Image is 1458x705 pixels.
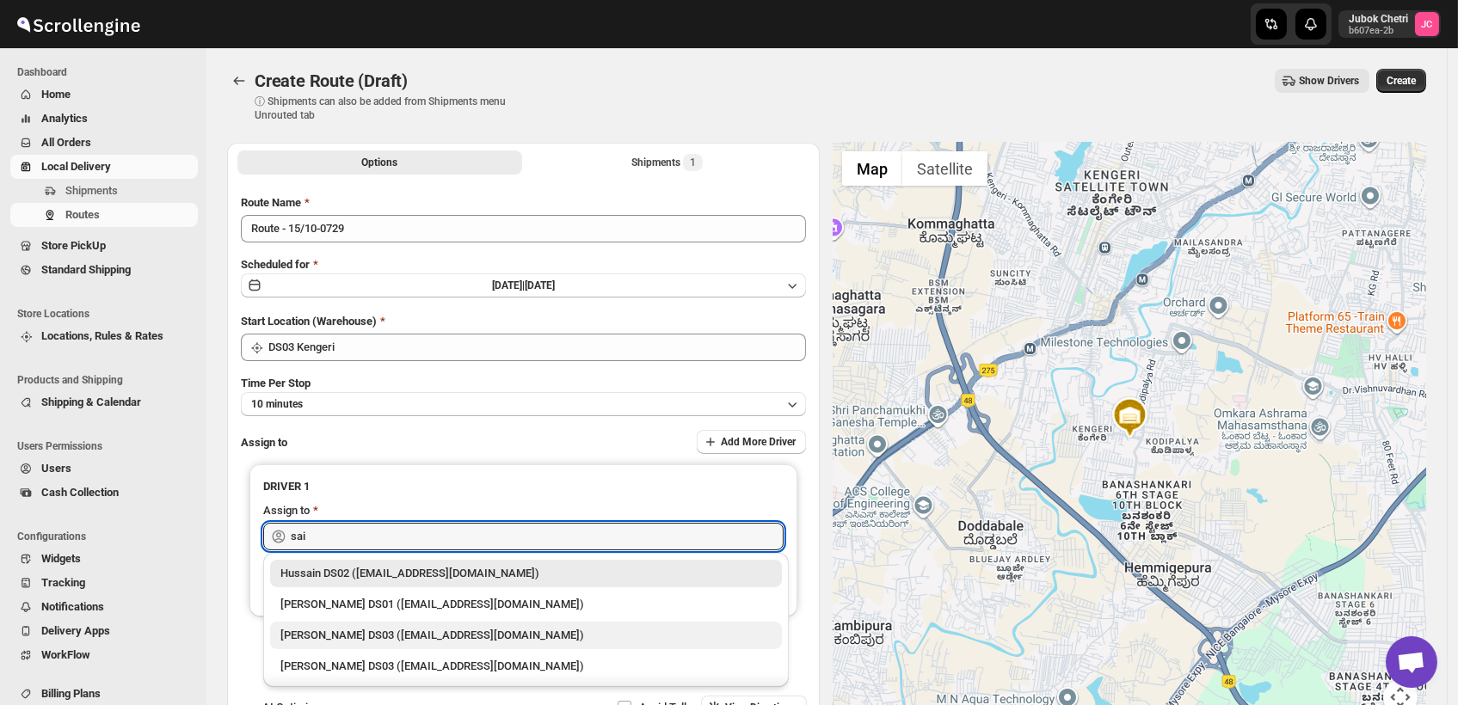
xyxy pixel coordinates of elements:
button: Cash Collection [10,481,198,505]
button: Routes [227,69,251,93]
span: Route Name [241,196,301,209]
button: All Orders [10,131,198,155]
span: Tracking [41,576,85,589]
p: b607ea-2b [1349,26,1408,36]
span: Store PickUp [41,239,106,252]
button: Routes [10,203,198,227]
span: Local Delivery [41,160,111,173]
button: [DATE]|[DATE] [241,273,806,297]
li: Saibur Rahman DS03 (novenik154@ihnpo.com) [263,618,789,649]
span: Users Permissions [17,439,198,453]
span: Home [41,88,71,101]
span: Billing Plans [41,687,101,700]
button: Tracking [10,571,198,595]
input: Eg: Bengaluru Route [241,215,806,242]
button: Analytics [10,107,198,131]
button: 10 minutes [241,392,806,416]
span: Locations, Rules & Rates [41,329,163,342]
button: Home [10,83,198,107]
span: Products and Shipping [17,373,198,387]
button: Selected Shipments [526,150,810,175]
span: All Orders [41,136,91,149]
span: Options [361,156,397,169]
div: Assign to [263,502,310,519]
div: All Route Options [227,181,820,696]
p: ⓘ Shipments can also be added from Shipments menu Unrouted tab [255,95,526,122]
span: Delivery Apps [41,624,110,637]
button: Shipping & Calendar [10,390,198,414]
span: [DATE] | [492,279,525,291]
button: Widgets [10,547,198,571]
div: [PERSON_NAME] DS01 ([EMAIL_ADDRESS][DOMAIN_NAME]) [280,596,772,613]
span: Notifications [41,600,104,613]
span: Shipping & Calendar [41,395,141,408]
button: Show Drivers [1275,69,1369,93]
span: Add More Driver [721,435,796,449]
span: Create [1387,74,1416,88]
span: Analytics [41,112,88,125]
div: [PERSON_NAME] DS03 ([EMAIL_ADDRESS][DOMAIN_NAME]) [280,627,772,644]
h3: DRIVER 1 [263,478,784,495]
span: Users [41,462,71,475]
span: Widgets [41,552,81,565]
button: Notifications [10,595,198,619]
span: Shipments [65,184,118,197]
span: Scheduled for [241,258,310,271]
button: Delivery Apps [10,619,198,643]
button: Show satellite imagery [902,151,987,186]
img: ScrollEngine [14,3,143,46]
button: WorkFlow [10,643,198,667]
span: 1 [690,156,696,169]
span: Create Route (Draft) [255,70,408,91]
span: Cash Collection [41,486,119,499]
button: All Route Options [237,150,522,175]
div: Hussain DS02 ([EMAIL_ADDRESS][DOMAIN_NAME]) [280,565,772,582]
button: Create [1376,69,1426,93]
li: Jahir Hussain DS01 (pegaya8076@excederm.com) [263,587,789,618]
span: Routes [65,208,100,221]
span: Time Per Stop [241,377,311,389]
span: WorkFlow [41,648,90,661]
button: Users [10,457,198,481]
button: Locations, Rules & Rates [10,324,198,348]
span: Jubok Chetri [1415,12,1439,36]
span: Standard Shipping [41,263,131,276]
span: Assign to [241,436,287,449]
span: [DATE] [525,279,555,291]
input: Search location [268,334,806,361]
span: Start Location (Warehouse) [241,315,377,328]
button: Shipments [10,179,198,203]
li: ALIM HUSSAIN DS03 (dokeda1264@hiepth.com) [263,649,789,680]
input: Search assignee [291,523,784,550]
button: Add More Driver [697,430,806,454]
span: Dashboard [17,65,198,79]
div: Open chat [1386,636,1437,688]
button: User menu [1338,10,1441,38]
button: Show street map [842,151,902,186]
li: Hussain DS02 (jarav60351@abatido.com) [263,560,789,587]
span: Store Locations [17,307,198,321]
div: Shipments [631,154,703,171]
span: Show Drivers [1299,74,1359,88]
p: Jubok Chetri [1349,12,1408,26]
text: JC [1422,19,1433,30]
span: 10 minutes [251,397,303,411]
div: [PERSON_NAME] DS03 ([EMAIL_ADDRESS][DOMAIN_NAME]) [280,658,772,675]
span: Configurations [17,530,198,543]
